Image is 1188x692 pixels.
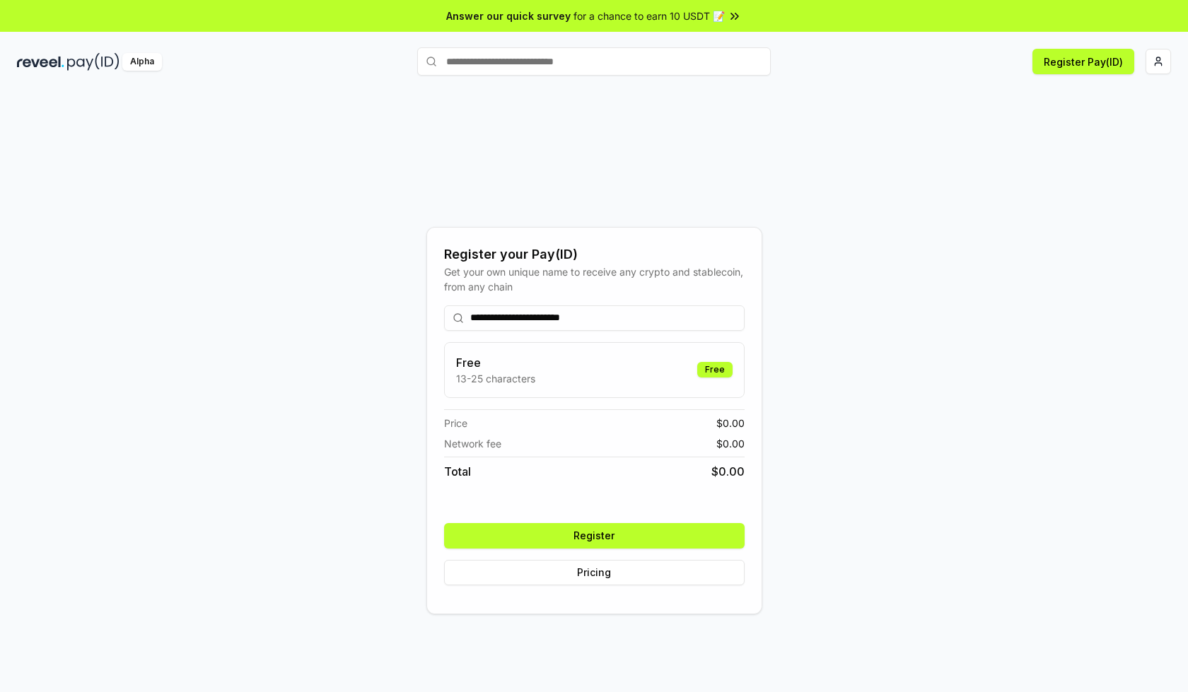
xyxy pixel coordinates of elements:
div: Get your own unique name to receive any crypto and stablecoin, from any chain [444,264,745,294]
div: Alpha [122,53,162,71]
span: Network fee [444,436,501,451]
p: 13-25 characters [456,371,535,386]
img: pay_id [67,53,120,71]
span: Price [444,416,467,430]
span: for a chance to earn 10 USDT 📝 [573,8,725,23]
span: Answer our quick survey [446,8,571,23]
span: $ 0.00 [716,416,745,430]
span: $ 0.00 [716,436,745,451]
div: Free [697,362,733,377]
button: Register Pay(ID) [1032,49,1134,74]
h3: Free [456,354,535,371]
button: Pricing [444,560,745,585]
div: Register your Pay(ID) [444,245,745,264]
button: Register [444,523,745,549]
img: reveel_dark [17,53,64,71]
span: $ 0.00 [711,463,745,480]
span: Total [444,463,471,480]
